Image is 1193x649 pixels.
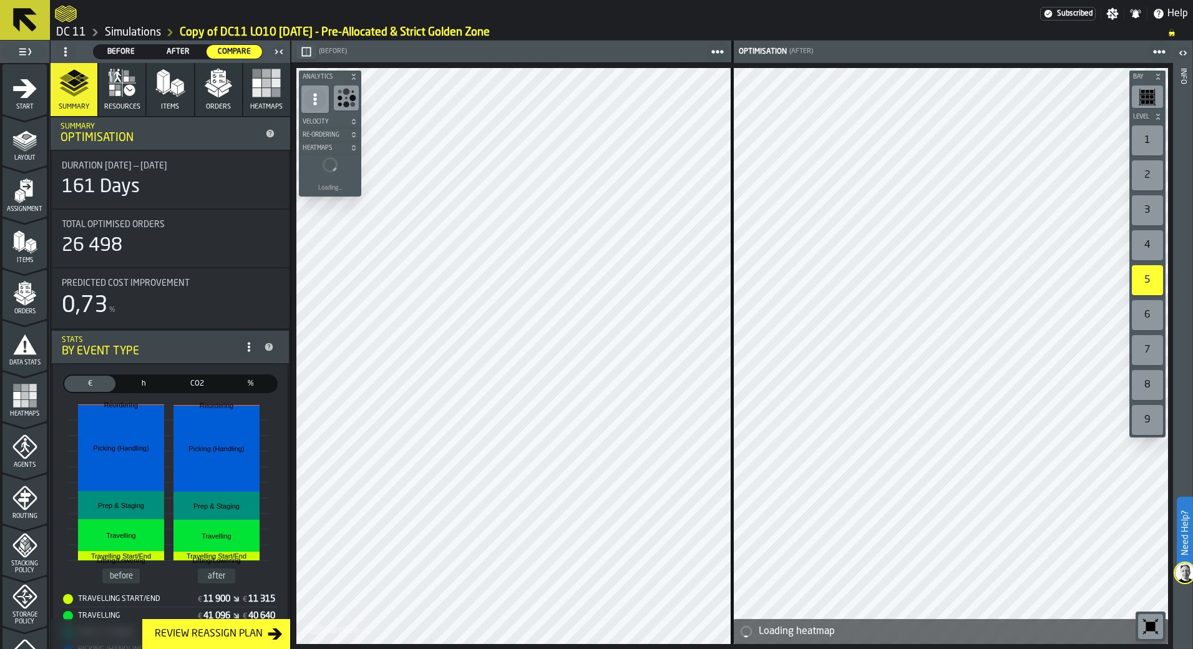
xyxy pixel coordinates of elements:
[1129,403,1166,437] div: button-toolbar-undefined
[117,374,170,393] label: button-switch-multi-Time
[62,336,239,344] div: Stats
[62,278,279,288] div: Title
[63,374,117,393] label: button-switch-multi-Cost
[55,25,1188,40] nav: Breadcrumb
[94,45,149,59] div: thumb
[1129,158,1166,193] div: button-toolbar-undefined
[1132,370,1163,400] div: 8
[61,131,260,145] div: Optimisation
[1173,41,1192,649] header: Info
[299,617,369,642] a: logo-header
[110,572,133,580] text: before
[2,206,47,213] span: Assignment
[67,378,113,389] span: €
[62,235,122,257] div: 26 498
[62,220,279,230] div: Title
[62,220,165,230] span: Total Optimised Orders
[93,44,150,59] label: button-switch-multi-Before
[2,462,47,469] span: Agents
[270,44,288,59] label: button-toggle-Close me
[2,525,47,575] li: menu Stacking Policy
[2,308,47,315] span: Orders
[1129,193,1166,228] div: button-toolbar-undefined
[180,26,490,39] a: link-to-/wh/i/2e91095d-d0fa-471d-87cf-b9f7f81665fc/simulations/f4064a92-35b1-41c4-b31f-59675031bc55
[2,612,47,625] span: Storage Policy
[1129,368,1166,403] div: button-toolbar-undefined
[2,411,47,417] span: Heatmaps
[224,374,278,393] label: button-switch-multi-Share
[2,115,47,165] li: menu Layout
[1132,125,1163,155] div: 1
[1129,333,1166,368] div: button-toolbar-undefined
[142,619,290,649] button: button-Review Reassign Plan
[1129,110,1166,123] button: button-
[1057,9,1093,18] span: Subscribed
[300,132,348,139] span: Re-Ordering
[1129,228,1166,263] div: button-toolbar-undefined
[2,576,47,626] li: menu Storage Policy
[118,376,169,392] div: thumb
[1132,230,1163,260] div: 4
[734,619,1168,644] div: alert-Loading heatmap
[1174,43,1192,66] label: button-toggle-Open
[319,47,347,56] span: (Before)
[56,26,86,39] a: link-to-/wh/i/2e91095d-d0fa-471d-87cf-b9f7f81665fc
[1131,74,1152,81] span: Bay
[62,278,190,288] span: Predicted Cost Improvement
[1040,7,1096,21] div: Menu Subscription
[300,145,348,152] span: Heatmaps
[1178,498,1192,568] label: Need Help?
[248,594,275,604] div: Stat Value
[2,359,47,366] span: Data Stats
[2,257,47,264] span: Items
[2,155,47,162] span: Layout
[299,129,361,141] button: button-
[59,103,89,111] span: Summary
[55,2,77,25] a: logo-header
[62,176,140,198] div: 161 Days
[2,422,47,472] li: menu Agents
[1131,114,1152,120] span: Level
[52,268,289,328] div: stat-Predicted Cost Improvement
[248,611,275,621] div: Stat Value
[299,142,361,154] button: button-
[2,43,47,61] label: button-toggle-Toggle Full Menu
[2,513,47,520] span: Routing
[1129,83,1166,110] div: button-toolbar-undefined
[1136,612,1166,642] div: button-toolbar-undefined
[250,103,283,111] span: Heatmaps
[155,46,201,57] span: After
[225,376,276,392] div: thumb
[120,378,167,389] span: h
[1132,405,1163,435] div: 9
[1132,300,1163,330] div: 6
[104,103,140,111] span: Resources
[63,611,197,621] div: Travelling
[63,594,197,604] div: Travelling Start/End
[198,595,202,604] span: €
[736,47,787,56] div: Optimisation
[206,103,231,111] span: Orders
[1179,66,1187,646] div: Info
[1132,160,1163,190] div: 2
[52,151,289,208] div: stat-Duration 2024-01-02 — 2024-07-31
[1141,617,1161,637] svg: Reset zoom and position
[1101,7,1124,20] label: button-toggle-Settings
[318,185,342,192] div: Loading...
[1129,71,1166,83] button: button-
[336,88,356,108] svg: Show Congestion
[62,161,279,171] div: Title
[150,44,207,59] label: button-switch-multi-After
[2,64,47,114] li: menu Start
[174,378,220,389] span: CO2
[170,374,224,393] label: button-switch-multi-CO2
[2,104,47,110] span: Start
[207,45,262,59] div: thumb
[243,612,247,621] span: €
[2,560,47,574] span: Stacking Policy
[300,74,348,81] span: Analytics
[198,612,202,621] span: €
[172,376,223,392] div: thumb
[64,376,115,392] div: thumb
